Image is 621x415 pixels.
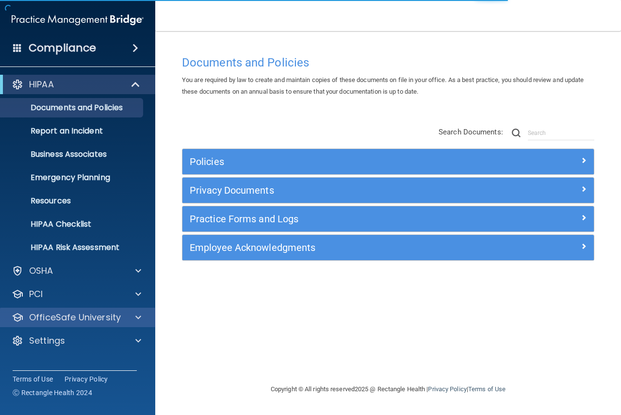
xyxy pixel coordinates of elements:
a: Employee Acknowledgments [190,240,587,255]
a: Privacy Policy [428,385,466,393]
p: Emergency Planning [6,173,139,183]
a: Terms of Use [468,385,506,393]
div: Copyright © All rights reserved 2025 @ Rectangle Health | | [211,374,565,405]
img: PMB logo [12,10,144,30]
img: ic-search.3b580494.png [512,129,521,137]
h5: Employee Acknowledgments [190,242,484,253]
p: OSHA [29,265,53,277]
input: Search [528,126,594,140]
h5: Policies [190,156,484,167]
h4: Compliance [29,41,96,55]
p: Documents and Policies [6,103,139,113]
span: Ⓒ Rectangle Health 2024 [13,388,92,398]
a: Privacy Policy [65,374,108,384]
p: HIPAA [29,79,54,90]
span: You are required by law to create and maintain copies of these documents on file in your office. ... [182,76,584,95]
a: Practice Forms and Logs [190,211,587,227]
p: HIPAA Checklist [6,219,139,229]
h5: Practice Forms and Logs [190,214,484,224]
a: Settings [12,335,141,347]
p: HIPAA Risk Assessment [6,243,139,252]
span: Search Documents: [439,128,503,136]
a: HIPAA [12,79,141,90]
p: Business Associates [6,149,139,159]
h4: Documents and Policies [182,56,594,69]
p: Resources [6,196,139,206]
p: Settings [29,335,65,347]
a: PCI [12,288,141,300]
h5: Privacy Documents [190,185,484,196]
a: OSHA [12,265,141,277]
a: Terms of Use [13,374,53,384]
p: PCI [29,288,43,300]
a: Policies [190,154,587,169]
p: OfficeSafe University [29,312,121,323]
a: OfficeSafe University [12,312,141,323]
p: Report an Incident [6,126,139,136]
a: Privacy Documents [190,183,587,198]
